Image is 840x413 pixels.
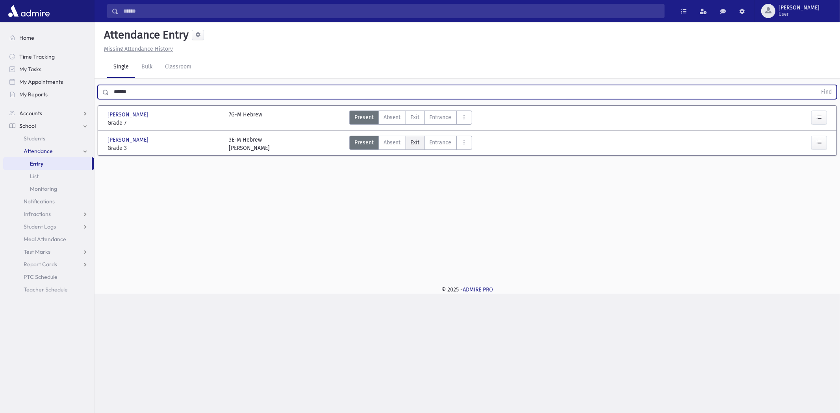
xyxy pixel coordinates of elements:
[24,135,45,142] span: Students
[3,220,94,233] a: Student Logs
[101,28,189,42] h5: Attendance Entry
[384,138,401,147] span: Absent
[108,144,221,152] span: Grade 3
[3,120,94,132] a: School
[108,111,150,119] span: [PERSON_NAME]
[24,198,55,205] span: Notifications
[19,53,55,60] span: Time Tracking
[3,145,94,157] a: Attendance
[24,147,53,155] span: Attendance
[3,63,94,76] a: My Tasks
[229,136,270,152] div: 3E-M Hebrew [PERSON_NAME]
[229,111,262,127] div: 7G-M Hebrew
[30,185,57,192] span: Monitoring
[107,286,827,294] div: © 2025 -
[24,248,50,255] span: Test Marks
[349,136,472,152] div: AttTypes
[108,119,221,127] span: Grade 7
[24,236,66,243] span: Meal Attendance
[354,138,374,147] span: Present
[19,110,42,117] span: Accounts
[19,66,41,73] span: My Tasks
[24,223,56,230] span: Student Logs
[816,85,836,99] button: Find
[30,173,39,180] span: List
[3,157,92,170] a: Entry
[3,258,94,271] a: Report Cards
[24,273,57,280] span: PTC Schedule
[6,3,52,19] img: AdmirePro
[104,46,173,52] u: Missing Attendance History
[135,56,159,78] a: Bulk
[19,122,36,129] span: School
[3,88,94,101] a: My Reports
[430,113,452,122] span: Entrance
[108,136,150,144] span: [PERSON_NAME]
[3,76,94,88] a: My Appointments
[159,56,198,78] a: Classroom
[3,50,94,63] a: Time Tracking
[354,113,374,122] span: Present
[3,107,94,120] a: Accounts
[107,56,135,78] a: Single
[463,286,493,293] a: ADMIRE PRO
[19,78,63,85] span: My Appointments
[3,195,94,208] a: Notifications
[101,46,173,52] a: Missing Attendance History
[30,160,43,167] span: Entry
[3,183,94,195] a: Monitoring
[3,31,94,44] a: Home
[24,261,57,268] span: Report Cards
[3,208,94,220] a: Infractions
[24,286,68,293] span: Teacher Schedule
[411,113,420,122] span: Exit
[384,113,401,122] span: Absent
[411,138,420,147] span: Exit
[779,5,820,11] span: [PERSON_NAME]
[24,210,51,218] span: Infractions
[3,271,94,283] a: PTC Schedule
[19,34,34,41] span: Home
[3,170,94,183] a: List
[3,233,94,245] a: Meal Attendance
[3,132,94,145] a: Students
[430,138,452,147] span: Entrance
[779,11,820,17] span: User
[119,4,664,18] input: Search
[19,91,48,98] span: My Reports
[3,283,94,296] a: Teacher Schedule
[349,111,472,127] div: AttTypes
[3,245,94,258] a: Test Marks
